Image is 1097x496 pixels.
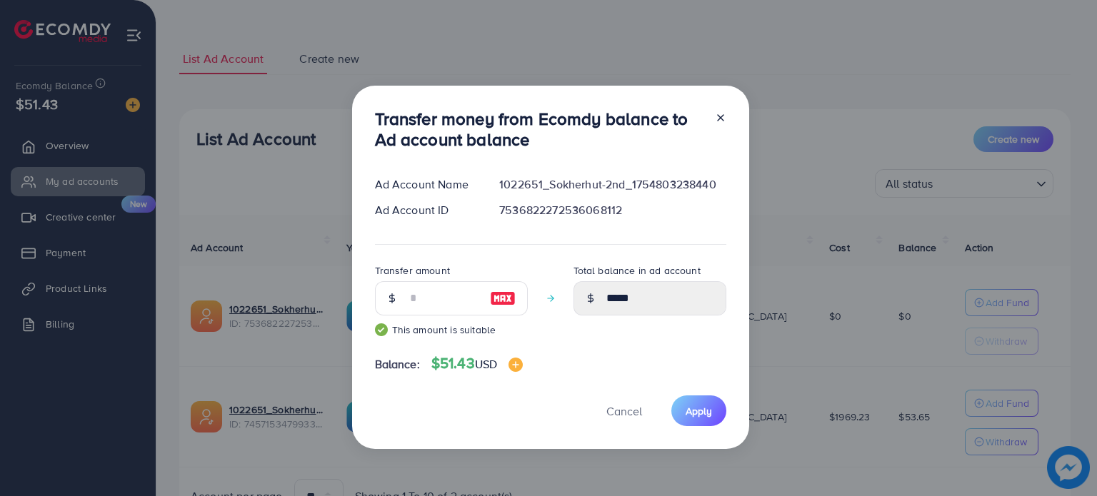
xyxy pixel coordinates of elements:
button: Apply [671,395,726,426]
div: Ad Account ID [364,202,489,218]
span: Balance: [375,356,420,373]
div: Ad Account Name [364,176,489,193]
label: Total balance in ad account [573,263,701,278]
img: image [509,358,523,372]
div: 7536822272536068112 [488,202,737,218]
div: 1022651_Sokherhut-2nd_1754803238440 [488,176,737,193]
h3: Transfer money from Ecomdy balance to Ad account balance [375,108,703,150]
h4: $51.43 [431,355,523,373]
label: Transfer amount [375,263,450,278]
img: image [490,290,516,307]
img: guide [375,323,388,336]
span: Cancel [606,403,642,419]
small: This amount is suitable [375,323,528,337]
span: USD [475,356,497,372]
span: Apply [686,404,712,418]
button: Cancel [588,395,660,426]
